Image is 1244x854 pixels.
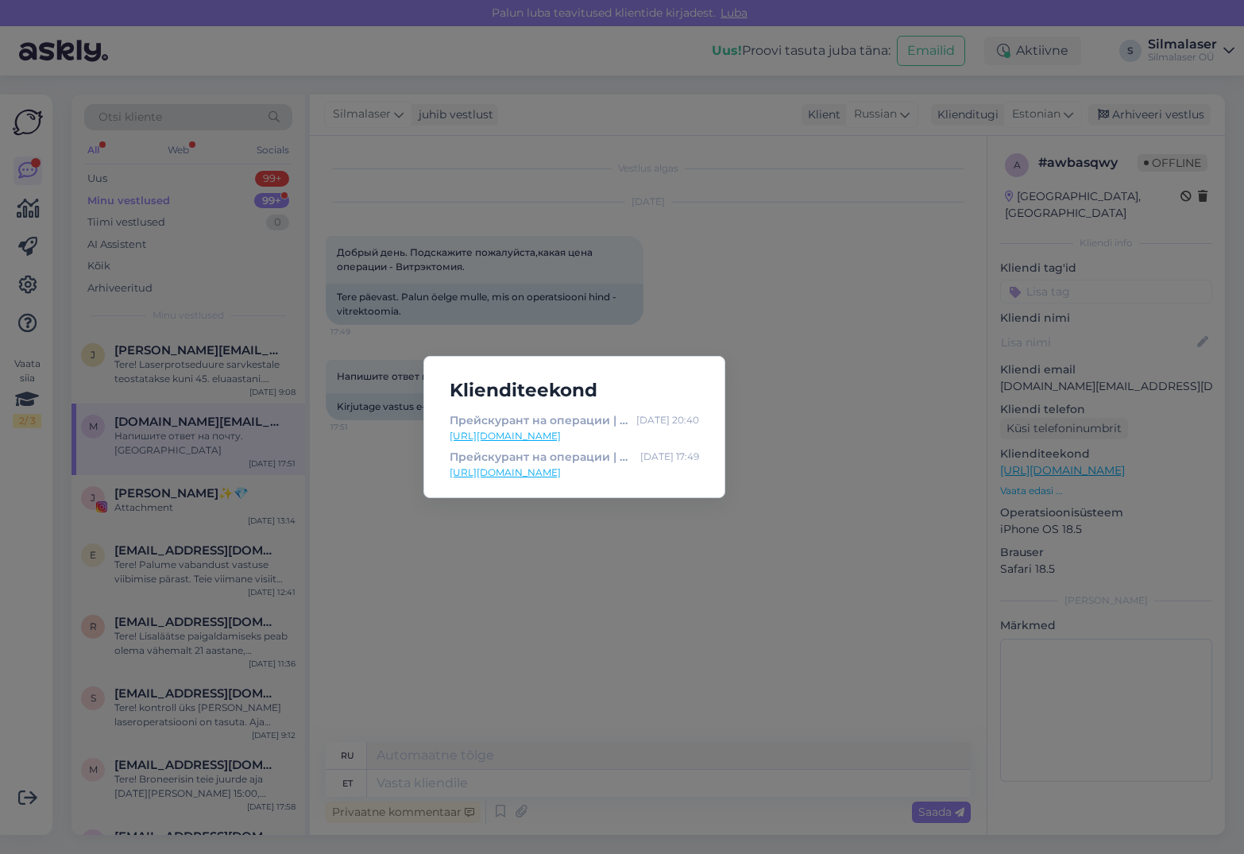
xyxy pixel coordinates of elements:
[450,466,699,480] a: [URL][DOMAIN_NAME]
[636,412,699,429] div: [DATE] 20:40
[640,448,699,466] div: [DATE] 17:49
[437,376,712,405] h5: Klienditeekond
[450,448,634,466] div: Прейскурант на операции | Silmalaser
[450,429,699,443] a: [URL][DOMAIN_NAME]
[450,412,630,429] div: Прейскурант на операции | Silmalaser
